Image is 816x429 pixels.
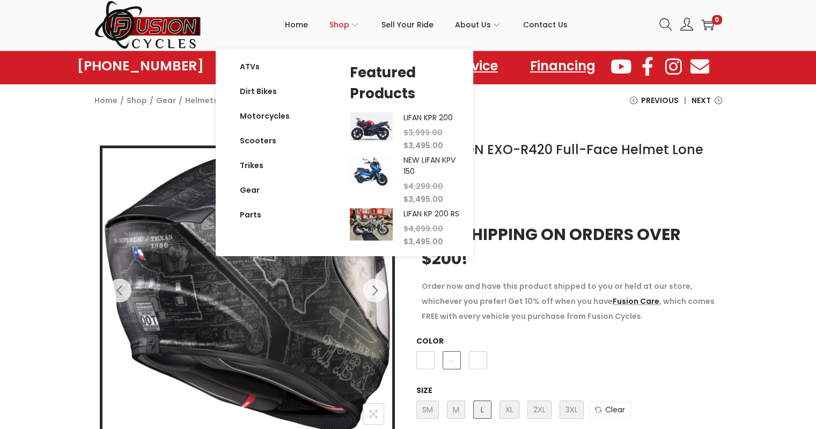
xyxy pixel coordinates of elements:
[229,128,300,153] a: Scooters
[403,181,443,192] span: 4,299.00
[692,93,722,116] a: Next
[403,236,443,247] span: 3,495.00
[156,95,176,106] a: Gear
[403,194,443,205] span: 3,495.00
[422,222,717,271] h3: FREE SHIPPING ON ORDERS OVER $200!
[350,112,393,141] img: Product Image
[523,11,568,38] span: Contact Us
[403,208,459,219] a: LIFAN KP 200 RS
[416,336,444,346] label: Color
[403,127,443,138] span: 3,999.00
[641,93,679,108] span: Previous
[589,402,631,418] a: Clear
[229,178,300,202] a: Gear
[403,181,408,192] span: $
[285,1,308,49] a: Home
[499,401,519,419] span: XL
[108,279,131,302] button: Previous
[416,385,432,396] label: Size
[150,93,153,108] span: /
[403,140,408,151] span: $
[77,59,204,74] a: [PHONE_NUMBER]
[403,112,453,123] a: LIFAN KPR 200
[207,54,606,78] nav: Menu
[202,1,651,49] nav: Primary navigation
[229,79,300,104] a: Dirt Bikes
[403,127,408,138] span: $
[630,93,679,116] a: Previous
[701,18,714,31] a: 0
[403,236,408,247] span: $
[381,1,433,49] a: Sell Your Ride
[403,140,443,151] span: 3,495.00
[179,93,182,108] span: /
[523,1,568,49] a: Contact Us
[207,54,298,78] a: Showroom
[285,11,308,38] span: Home
[403,223,408,234] span: $
[455,1,502,49] a: About Us
[329,1,360,49] a: Shop
[381,11,433,38] span: Sell Your Ride
[403,223,443,234] span: 4,899.00
[447,401,465,419] span: M
[403,194,408,205] span: $
[519,54,606,78] a: Financing
[350,155,393,187] img: Product Image
[350,208,393,241] img: Product Image
[416,401,439,419] span: SM
[440,54,509,78] a: Service
[329,11,349,38] span: Shop
[94,95,117,106] a: Home
[229,202,300,227] a: Parts
[613,296,659,307] a: Fusion Care
[455,11,491,38] span: About Us
[363,279,387,302] button: Next
[692,93,711,108] span: Next
[185,95,218,106] a: Helmets
[350,62,460,104] h5: Featured Products
[527,401,552,419] span: 2XL
[229,54,300,79] a: ATVs
[422,279,717,324] p: Order now and have this product shipped to you or held at our store, whichever you prefer! Get 10...
[403,155,455,177] a: NEW LIFAN KPV 150
[229,104,300,128] a: Motorcycles
[473,401,491,419] span: L
[127,95,147,106] a: Shop
[229,153,300,178] a: Trikes
[229,54,300,227] nav: Menu
[120,93,124,108] span: /
[560,401,584,419] span: 3XL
